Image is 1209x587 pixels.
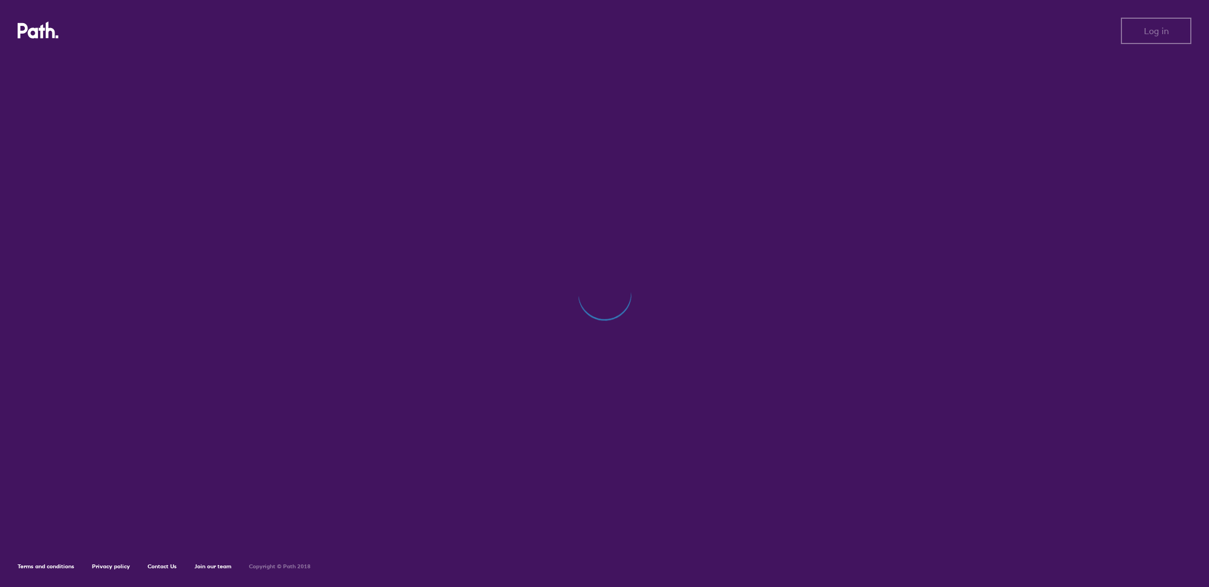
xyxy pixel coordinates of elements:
a: Terms and conditions [18,563,74,570]
a: Contact Us [148,563,177,570]
h6: Copyright © Path 2018 [249,563,311,570]
button: Log in [1121,18,1191,44]
span: Log in [1144,26,1169,36]
a: Privacy policy [92,563,130,570]
a: Join our team [194,563,231,570]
